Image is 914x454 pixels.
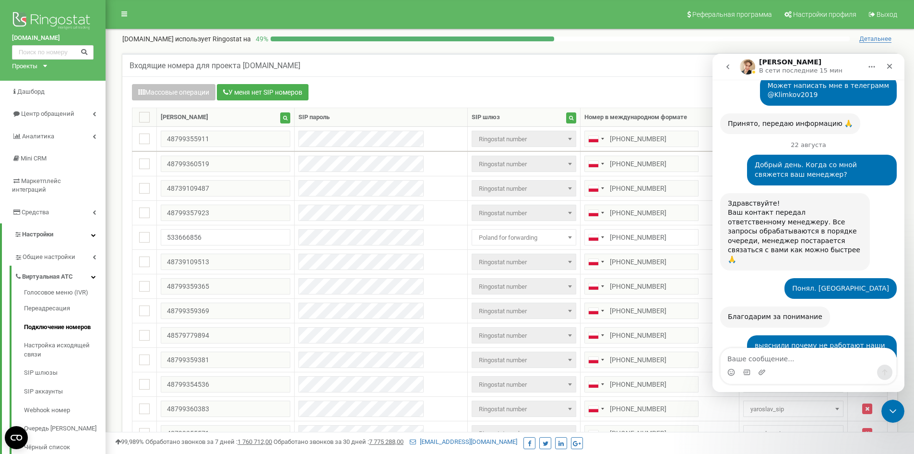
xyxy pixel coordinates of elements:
a: Webhook номер [24,401,106,420]
a: [EMAIL_ADDRESS][DOMAIN_NAME] [410,438,517,445]
a: SIP шлюзы [24,364,106,382]
u: 7 775 288,00 [369,438,404,445]
span: Ringostat number [472,352,576,368]
th: SIP пароль [294,108,467,127]
span: Ringostat number [475,256,573,269]
span: Ringostat number [475,427,573,441]
iframe: Intercom live chat [881,400,904,423]
div: Telephone country code [585,230,607,245]
span: Ringostat number [472,254,576,270]
span: Аналитика [22,133,54,140]
span: Ringostat number [475,378,573,392]
span: Ringostat number [472,278,576,294]
span: Ringostat number [472,401,576,417]
div: Номер в международном формате [584,113,687,122]
input: 512 345 678 [584,180,699,196]
input: Поиск по номеру [12,45,94,60]
span: Ringostat number [475,329,573,343]
a: Подключение номеров [24,318,106,337]
div: Telephone country code [585,377,607,392]
button: Open CMP widget [5,426,28,449]
input: 512 345 678 [584,205,699,221]
a: Общие настройки [14,246,106,266]
div: Telephone country code [585,205,607,221]
div: [PERSON_NAME] [161,113,208,122]
div: Telephone country code [585,156,607,172]
h5: Входящие номера для проекта [DOMAIN_NAME] [130,61,300,70]
span: yaroslav_sip [743,401,843,417]
button: У меня нет SIP номеров [217,84,309,100]
span: Ringostat number [472,303,576,319]
span: Ringostat number [472,180,576,196]
input: 512 345 678 [584,401,699,417]
input: 512 345 678 [584,254,699,270]
span: Детальнее [859,35,891,43]
div: Telephone country code [585,181,607,196]
input: 512 345 678 [584,425,699,442]
span: Ringostat number [475,403,573,416]
input: 512 345 678 [584,278,699,294]
input: 512 345 678 [584,352,699,368]
a: Настройки [2,223,106,246]
span: yaroslav_sip [747,403,840,416]
input: 512 345 678 [584,327,699,344]
p: 49 % [251,34,271,44]
span: Mini CRM [21,155,47,162]
input: 512 345 678 [584,229,699,245]
span: Ringostat number [475,207,573,220]
span: Ringostat number [472,376,576,393]
div: Telephone country code [585,352,607,368]
span: Ringostat number [472,156,576,172]
a: [DOMAIN_NAME] [12,34,94,43]
input: 512 345 678 [584,376,699,393]
span: Центр обращений [21,110,74,117]
a: Виртуальная АТС [14,266,106,285]
div: Telephone country code [585,131,607,147]
div: Telephone country code [585,426,607,441]
div: Telephone country code [585,401,607,417]
span: Ringostat number [475,354,573,367]
div: Telephone country code [585,328,607,343]
span: Средства [22,209,49,216]
div: Telephone country code [585,254,607,270]
div: Проекты [12,62,37,71]
span: Обработано звонков за 30 дней : [273,438,404,445]
div: SIP шлюз [472,113,500,122]
span: yaroslav_sip [747,427,840,441]
span: yaroslav_sip [743,425,843,442]
span: Ringostat number [472,425,576,442]
span: Poland for forwarding [475,231,573,245]
iframe: Intercom live chat [712,54,904,392]
input: 512 345 678 [584,303,699,319]
a: Очередь [PERSON_NAME] [24,419,106,438]
span: 99,989% [115,438,144,445]
span: Выход [877,11,897,18]
span: Общие настройки [23,253,75,262]
img: Ringostat logo [12,10,94,34]
input: 512 345 678 [584,131,699,147]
